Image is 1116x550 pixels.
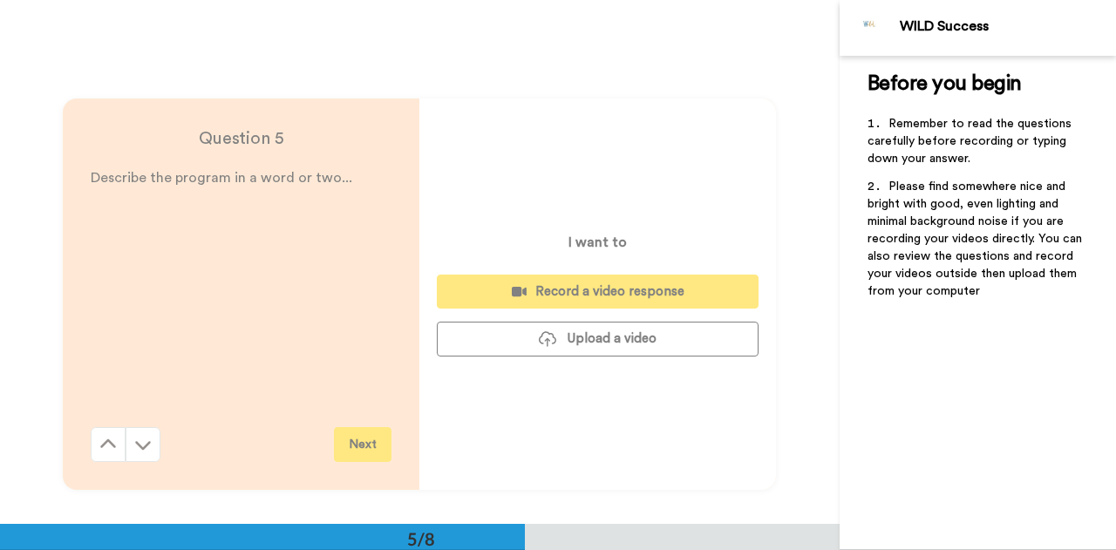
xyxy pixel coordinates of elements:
[849,7,891,49] img: Profile Image
[568,232,627,253] p: I want to
[437,322,759,356] button: Upload a video
[91,126,391,151] h4: Question 5
[451,282,745,301] div: Record a video response
[868,118,1075,165] span: Remember to read the questions carefully before recording or typing down your answer.
[868,180,1085,297] span: Please find somewhere nice and bright with good, even lighting and minimal background noise if yo...
[437,275,759,309] button: Record a video response
[91,171,352,185] span: Describe the program in a word or two...
[868,73,1022,94] span: Before you begin
[900,18,1115,35] div: WILD Success
[334,427,391,462] button: Next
